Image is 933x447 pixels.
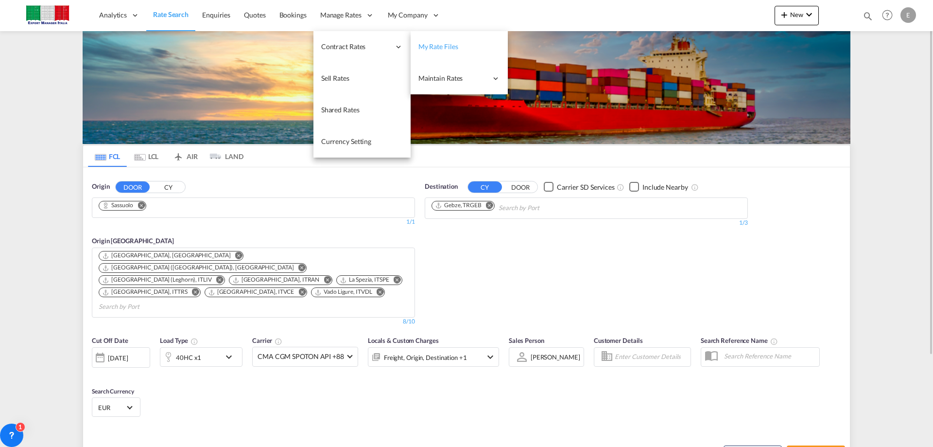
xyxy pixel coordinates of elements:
span: Contract Rates [321,42,390,52]
md-tab-item: FCL [88,145,127,167]
div: La Spezia, ITSPE [340,276,389,284]
md-icon: icon-plus 400-fg [778,9,790,20]
div: 1/1 [92,218,415,226]
md-icon: icon-chevron-down [484,351,496,363]
div: Press delete to remove this chip. [340,276,391,284]
img: LCL+%26+FCL+BACKGROUND.png [83,31,850,144]
a: Sell Rates [313,63,411,94]
md-checkbox: Checkbox No Ink [544,182,615,192]
div: Help [879,7,900,24]
md-icon: Unchecked: Search for CY (Container Yard) services for all selected carriers.Checked : Search for... [617,183,624,191]
md-select: Sales Person: Emanuele Monduzzi [530,350,581,364]
span: Help [879,7,896,23]
button: icon-plus 400-fgNewicon-chevron-down [775,6,819,25]
md-pagination-wrapper: Use the left and right arrow keys to navigate between tabs [88,145,243,167]
span: Manage Rates [320,10,362,20]
span: Carrier [252,337,282,344]
div: Press delete to remove this chip. [232,276,322,284]
md-icon: Your search will be saved by the below given name [770,338,778,345]
span: Shared Rates [321,106,360,114]
input: Search by Port [99,299,191,315]
div: 1/3 [425,219,748,227]
button: CY [468,181,502,193]
button: Remove [228,251,243,261]
span: Locals & Custom Charges [368,337,439,344]
div: Carrier SD Services [557,182,615,192]
a: Currency Setting [313,126,411,158]
span: EUR [98,403,125,412]
div: Include Nearby [642,182,688,192]
button: Remove [292,264,306,273]
button: DOOR [503,181,537,193]
md-icon: icon-chevron-down [223,351,240,363]
div: [PERSON_NAME] [531,353,580,361]
md-icon: The selected Trucker/Carrierwill be displayed in the rate results If the rates are from another f... [275,338,282,345]
span: Cut Off Date [92,337,128,344]
span: Sales Person [509,337,544,344]
button: DOOR [116,181,150,193]
span: Origin [92,182,109,192]
a: Shared Rates [313,94,411,126]
button: Remove [317,276,332,286]
span: Quotes [244,11,265,19]
md-chips-wrap: Chips container. Use arrow keys to select chips. [430,198,595,216]
span: Bookings [279,11,307,19]
div: Genova (Genoa), ITGOA [102,264,294,272]
div: Press delete to remove this chip. [435,201,484,210]
div: Press delete to remove this chip. [102,201,135,210]
button: Remove [186,288,200,298]
div: [DATE] [108,354,128,362]
div: Press delete to remove this chip. [102,251,232,260]
md-datepicker: Select [92,366,99,379]
div: Maintain Rates [411,63,508,94]
div: E [900,7,916,23]
span: Search Currency [92,388,134,395]
md-chips-wrap: Chips container. Use arrow keys to select chips. [97,248,410,315]
div: Ancona, ITAOI [102,251,230,260]
div: Press delete to remove this chip. [208,288,296,296]
div: Press delete to remove this chip. [102,288,190,296]
button: Remove [480,201,494,211]
span: Sell Rates [321,74,349,82]
a: My Rate Files [411,31,508,63]
div: 8/10 [403,318,415,326]
md-chips-wrap: Chips container. Use arrow keys to select chips. [97,198,154,215]
md-icon: icon-information-outline [190,338,198,345]
span: CMA CGM SPOTON API +88 [258,352,344,361]
md-tab-item: LAND [205,145,243,167]
div: Freight Origin Destination Factory Stuffing [384,351,467,364]
span: Analytics [99,10,127,20]
input: Chips input. [499,200,591,216]
div: Venezia, ITVCE [208,288,294,296]
span: Enquiries [202,11,230,19]
md-tab-item: AIR [166,145,205,167]
span: Maintain Rates [418,73,487,83]
md-checkbox: Checkbox No Ink [629,182,688,192]
div: Gebze, TRGEB [435,201,482,210]
div: icon-magnify [863,11,873,25]
span: Customer Details [594,337,643,344]
input: Search Reference Name [719,349,819,363]
span: Load Type [160,337,198,344]
md-icon: icon-chevron-down [803,9,815,20]
md-icon: icon-magnify [863,11,873,21]
span: My Company [388,10,428,20]
div: Press delete to remove this chip. [102,264,295,272]
div: Freight Origin Destination Factory Stuffingicon-chevron-down [368,347,499,367]
input: Enter Customer Details [615,350,688,364]
div: 40HC x1 [176,351,201,364]
span: Destination [425,182,458,192]
span: Currency Setting [321,137,371,145]
md-icon: icon-airplane [173,151,184,158]
img: 51022700b14f11efa3148557e262d94e.jpg [15,4,80,26]
md-select: Select Currency: € EUREuro [97,400,135,414]
md-tab-item: LCL [127,145,166,167]
div: Contract Rates [313,31,411,63]
button: Remove [210,276,225,286]
button: Remove [131,201,146,211]
span: Rate Search [153,10,189,18]
div: Sassuolo [102,201,133,210]
div: 40HC x1icon-chevron-down [160,347,242,367]
span: Search Reference Name [701,337,778,344]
